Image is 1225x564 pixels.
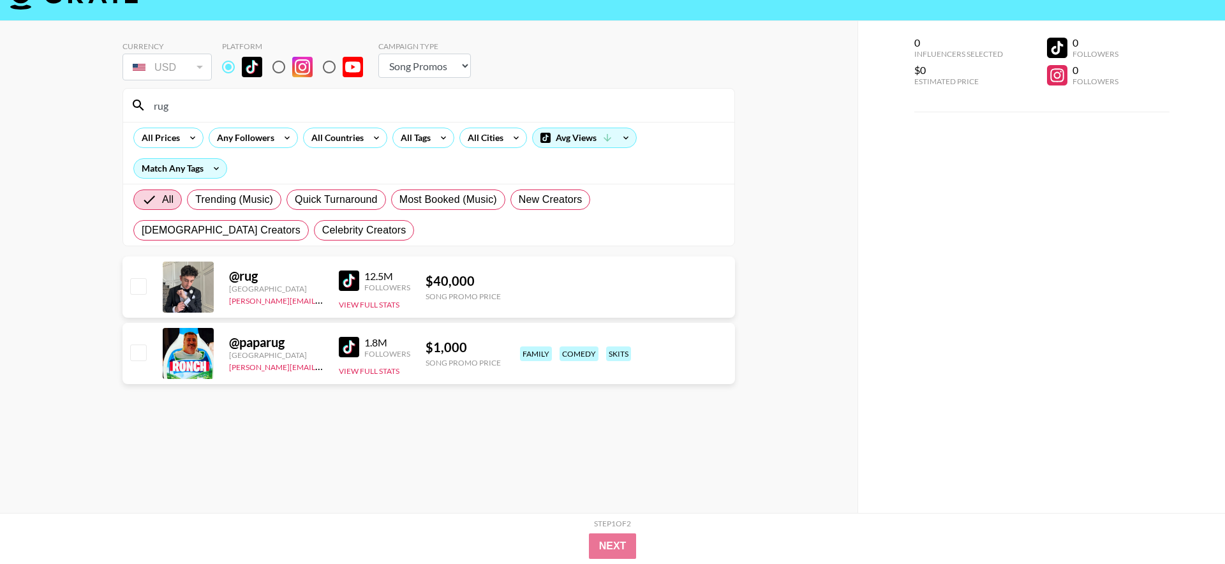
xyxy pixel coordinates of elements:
[134,159,226,178] div: Match Any Tags
[426,358,501,367] div: Song Promo Price
[339,366,399,376] button: View Full Stats
[426,292,501,301] div: Song Promo Price
[533,128,636,147] div: Avg Views
[195,192,273,207] span: Trending (Music)
[339,300,399,309] button: View Full Stats
[606,346,631,361] div: skits
[364,270,410,283] div: 12.5M
[229,284,323,293] div: [GEOGRAPHIC_DATA]
[914,49,1003,59] div: Influencers Selected
[339,271,359,291] img: TikTok
[162,192,174,207] span: All
[426,339,501,355] div: $ 1,000
[209,128,277,147] div: Any Followers
[343,57,363,77] img: YouTube
[914,36,1003,49] div: 0
[295,192,378,207] span: Quick Turnaround
[594,519,631,528] div: Step 1 of 2
[426,273,501,289] div: $ 40,000
[393,128,433,147] div: All Tags
[364,283,410,292] div: Followers
[122,41,212,51] div: Currency
[142,223,301,238] span: [DEMOGRAPHIC_DATA] Creators
[242,57,262,77] img: TikTok
[134,128,182,147] div: All Prices
[399,192,497,207] span: Most Booked (Music)
[364,349,410,359] div: Followers
[364,336,410,349] div: 1.8M
[914,64,1003,77] div: $0
[1073,64,1118,77] div: 0
[589,533,637,559] button: Next
[560,346,598,361] div: comedy
[378,41,471,51] div: Campaign Type
[1073,49,1118,59] div: Followers
[914,77,1003,86] div: Estimated Price
[229,268,323,284] div: @ rug
[339,337,359,357] img: TikTok
[125,56,209,78] div: USD
[519,192,583,207] span: New Creators
[1073,77,1118,86] div: Followers
[304,128,366,147] div: All Countries
[460,128,506,147] div: All Cities
[122,51,212,83] div: Currency is locked to USD
[322,223,406,238] span: Celebrity Creators
[229,360,418,372] a: [PERSON_NAME][EMAIL_ADDRESS][DOMAIN_NAME]
[229,293,418,306] a: [PERSON_NAME][EMAIL_ADDRESS][DOMAIN_NAME]
[146,95,727,115] input: Search by User Name
[1161,500,1210,549] iframe: Drift Widget Chat Controller
[229,334,323,350] div: @ paparug
[1073,36,1118,49] div: 0
[520,346,552,361] div: family
[229,350,323,360] div: [GEOGRAPHIC_DATA]
[222,41,373,51] div: Platform
[292,57,313,77] img: Instagram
